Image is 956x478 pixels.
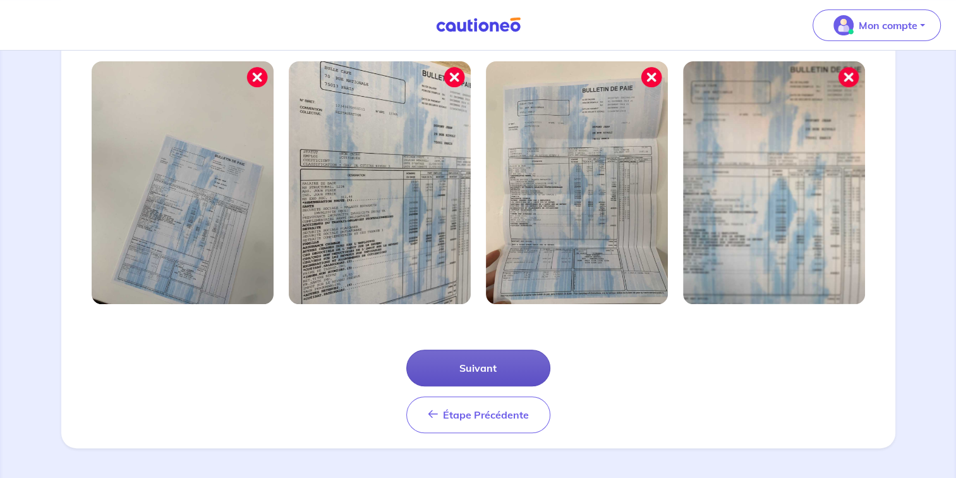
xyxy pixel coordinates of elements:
img: Cautioneo [431,17,526,33]
img: Image mal cadrée 3 [486,61,668,304]
img: Image mal cadrée 2 [289,61,471,304]
p: Mon compte [859,18,917,33]
button: Étape Précédente [406,396,550,433]
button: Suivant [406,350,550,386]
img: Image mal cadrée 1 [92,61,274,304]
img: illu_account_valid_menu.svg [833,15,854,35]
button: illu_account_valid_menu.svgMon compte [813,9,941,41]
span: Étape Précédente [443,408,529,421]
img: Image mal cadrée 4 [683,61,865,304]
